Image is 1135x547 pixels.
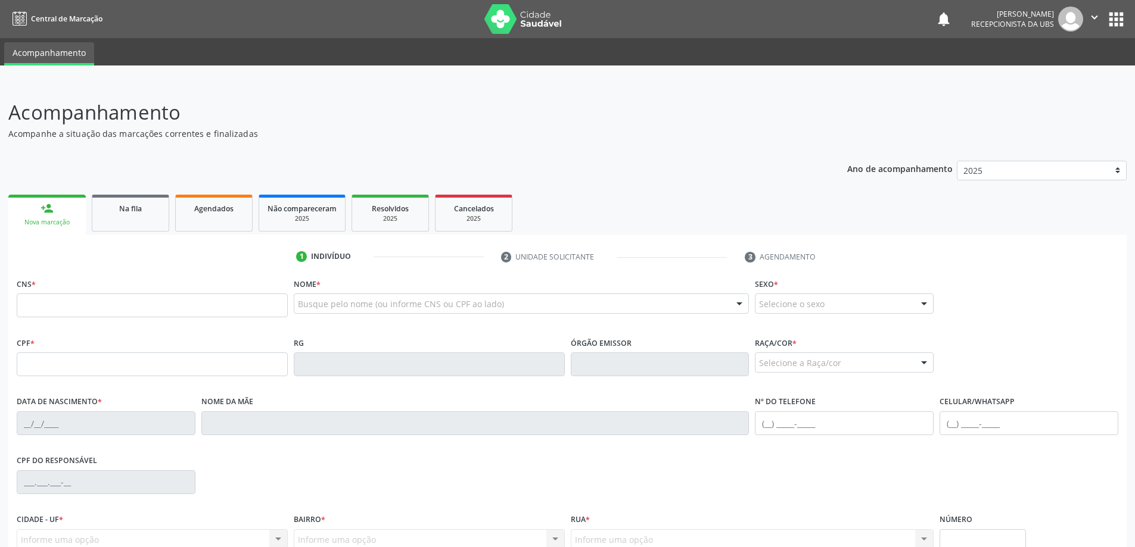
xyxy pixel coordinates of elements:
span: Agendados [194,204,234,214]
p: Ano de acompanhamento [847,161,953,176]
a: Central de Marcação [8,9,102,29]
div: 2025 [360,214,420,223]
span: Recepcionista da UBS [971,19,1054,29]
label: Sexo [755,275,778,293]
label: Rua [571,511,590,529]
label: Órgão emissor [571,334,632,352]
div: [PERSON_NAME] [971,9,1054,19]
span: Na fila [119,204,142,214]
p: Acompanhamento [8,98,791,127]
label: Nº do Telefone [755,393,816,411]
button: notifications [935,11,952,27]
p: Acompanhe a situação das marcações correntes e finalizadas [8,127,791,140]
span: Selecione a Raça/cor [759,357,841,369]
label: Data de nascimento [17,393,102,411]
label: RG [294,334,304,352]
span: Não compareceram [268,204,337,214]
label: Raça/cor [755,334,797,352]
div: Nova marcação [17,218,77,227]
label: Bairro [294,511,325,529]
button: apps [1106,9,1127,30]
span: Busque pelo nome (ou informe CNS ou CPF ao lado) [298,298,504,310]
span: Selecione o sexo [759,298,825,310]
div: 2025 [444,214,503,223]
input: (__) _____-_____ [940,411,1118,435]
label: Número [940,511,972,529]
label: CNS [17,275,36,293]
span: Central de Marcação [31,14,102,24]
div: 1 [296,251,307,262]
img: img [1058,7,1083,32]
a: Acompanhamento [4,42,94,65]
div: person_add [41,202,54,215]
label: Nome [294,275,321,293]
span: Cancelados [454,204,494,214]
input: __/__/____ [17,411,195,435]
label: Celular/WhatsApp [940,393,1015,411]
span: Resolvidos [372,204,409,214]
input: ___.___.___-__ [17,470,195,494]
i:  [1088,11,1101,24]
div: Indivíduo [311,251,351,262]
label: Nome da mãe [201,393,253,411]
input: (__) _____-_____ [755,411,934,435]
button:  [1083,7,1106,32]
div: 2025 [268,214,337,223]
label: CPF [17,334,35,352]
label: CPF do responsável [17,452,97,470]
